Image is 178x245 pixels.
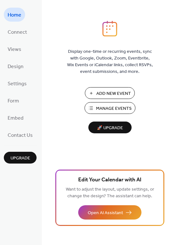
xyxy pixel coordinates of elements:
span: Embed [8,113,24,123]
img: logo_icon.svg [102,21,117,37]
button: Manage Events [85,102,135,114]
span: Upgrade [10,155,30,162]
span: Display one-time or recurring events, sync with Google, Outlook, Zoom, Eventbrite, Wix Events or ... [67,48,153,75]
a: Contact Us [4,128,37,142]
a: Embed [4,111,27,125]
span: Settings [8,79,27,89]
span: Connect [8,27,27,38]
span: Edit Your Calendar with AI [78,176,141,185]
button: 🚀 Upgrade [88,122,132,133]
a: Connect [4,25,31,39]
span: Contact Us [8,130,33,141]
span: Want to adjust the layout, update settings, or change the design? The assistant can help. [66,185,154,200]
a: Design [4,59,27,73]
a: Home [4,8,25,22]
span: 🚀 Upgrade [92,124,128,132]
span: Add New Event [96,90,131,97]
a: Form [4,94,23,108]
span: Home [8,10,21,20]
span: Design [8,62,24,72]
span: Views [8,45,21,55]
span: Open AI Assistant [88,210,123,216]
button: Upgrade [4,152,37,164]
a: Views [4,42,25,56]
span: Form [8,96,19,106]
button: Open AI Assistant [78,205,141,220]
a: Settings [4,76,31,90]
button: Add New Event [85,87,135,99]
span: Manage Events [96,105,132,112]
